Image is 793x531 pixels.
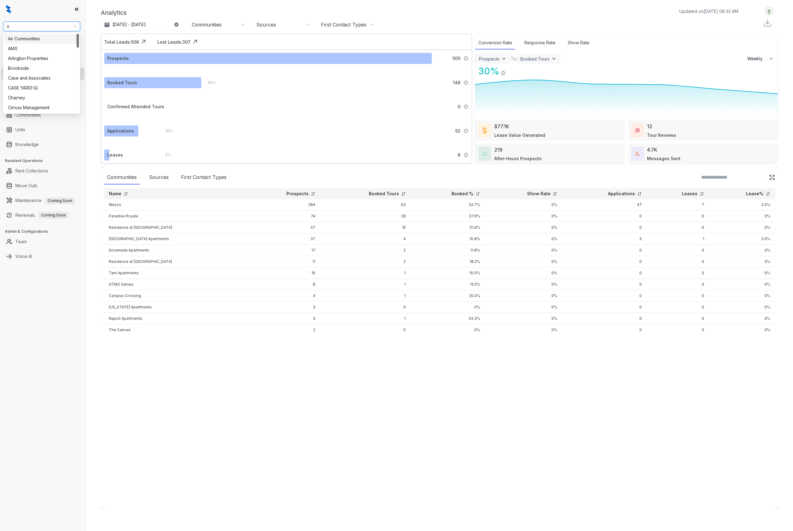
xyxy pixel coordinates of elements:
div: CASE YARDI IQ [8,85,75,91]
td: 0 [647,211,709,222]
td: 0% [485,279,562,290]
div: Brookside [4,63,79,73]
div: Applications [107,128,134,134]
div: Conversion Rate [475,36,515,50]
img: sorting [766,192,770,196]
td: 0% [709,211,775,222]
p: Name [109,191,121,197]
p: Show Rate [527,191,550,197]
p: Analytics [101,8,127,17]
td: 0 [562,324,647,336]
span: Coming Soon [45,197,75,204]
img: ViewFilterArrow [551,56,557,62]
div: Charney [8,94,75,101]
td: 37.8% [411,211,485,222]
div: After-Hours Prospects [494,155,542,162]
td: 12.5% [411,279,485,290]
div: Arlington Properties [8,55,75,62]
td: 3 [245,302,320,313]
div: Response Rate [521,36,558,50]
span: AMG [7,22,77,31]
li: Leads [1,41,85,53]
img: Info [464,80,468,85]
div: Total Leads: 508 [104,39,139,45]
img: sorting [700,192,704,196]
td: 2 [320,256,411,267]
td: 4 [320,233,411,245]
td: Encantada Apartments [104,245,245,256]
p: Applications [608,191,635,197]
td: 18.2% [411,256,485,267]
img: sorting [401,192,406,196]
td: 32.7% [411,199,485,211]
img: Click Icon [139,37,148,46]
td: 0% [485,267,562,279]
td: 0% [485,199,562,211]
div: Lost Leads: 307 [157,39,191,45]
div: 10 % [159,128,172,134]
span: 52 [455,128,460,134]
td: 1 [320,267,411,279]
td: ATMO Sahara [104,279,245,290]
a: Team [15,236,27,248]
p: Booked % [452,191,473,197]
td: Paradise Royale [104,211,245,222]
li: Units [1,124,85,136]
td: 4 [245,290,320,302]
div: Brookside [8,65,75,72]
td: 0% [709,290,775,302]
h3: Resident Operations [5,158,86,164]
td: 0 [562,267,647,279]
td: 15 [320,222,411,233]
div: Cirruss Management [8,104,75,111]
td: 0 [562,290,647,302]
img: Info [464,104,468,109]
td: 0% [485,313,562,324]
td: 0 [320,302,411,313]
td: 0% [485,233,562,245]
div: Messages Sent [647,155,681,162]
span: 500 [452,55,460,62]
li: Move Outs [1,180,85,192]
div: Prospects [107,55,129,62]
p: Lease% [746,191,763,197]
td: 0 [647,245,709,256]
li: Team [1,236,85,248]
div: Case and Associates [8,75,75,81]
img: TotalFum [635,152,640,156]
td: 3 [245,313,320,324]
td: [GEOGRAPHIC_DATA] Apartments [104,233,245,245]
td: 0 [562,245,647,256]
img: sorting [475,192,480,196]
p: Leases [682,191,697,197]
td: 0% [709,256,775,267]
img: Click Icon [191,37,200,46]
div: 30 % [201,79,216,86]
td: Campus Crossing [104,290,245,302]
img: ViewFilterArrow [501,56,507,62]
td: 0% [709,245,775,256]
div: Confirmed Attended Tours [107,103,164,110]
td: 1 [320,290,411,302]
td: 1 [647,233,709,245]
li: Collections [1,82,85,95]
p: [DATE] - [DATE] [112,22,146,28]
div: Sources [256,21,276,28]
td: 0% [485,222,562,233]
div: Lease Value Generated [494,132,545,138]
li: Rent Collections [1,165,85,177]
div: Cirruss Management [4,103,79,113]
td: Napoli Apartments [104,313,245,324]
img: sorting [311,192,315,196]
h3: Admin & Configurations [5,229,86,234]
p: Updated on [DATE] 08:33 AM [679,8,738,14]
a: Voice AI [15,250,32,263]
div: Communities [104,170,140,184]
div: Air Communities [4,34,79,44]
td: 0 [562,313,647,324]
td: 10 [245,267,320,279]
div: First Contact Types [178,170,230,184]
td: 0% [709,279,775,290]
div: Air Communities [8,35,75,42]
td: 8 [245,279,320,290]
